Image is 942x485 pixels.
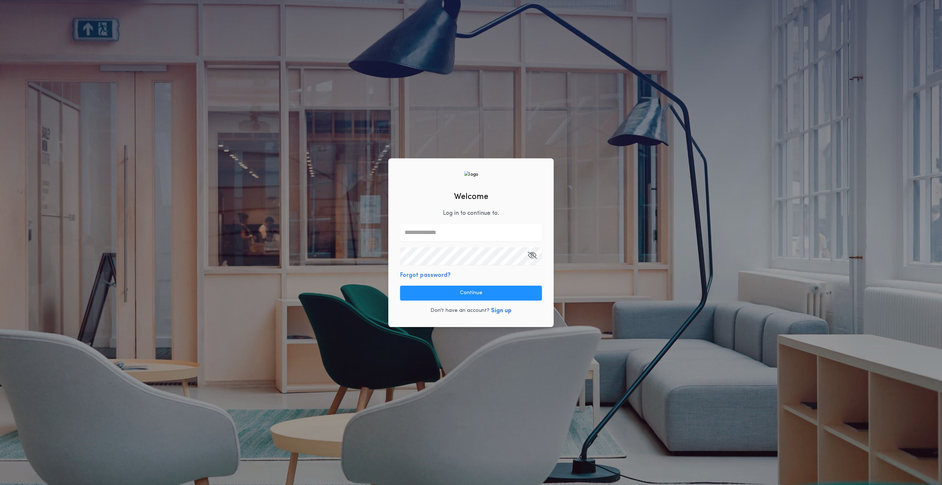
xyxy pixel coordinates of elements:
[491,306,512,315] button: Sign up
[443,209,499,218] p: Log in to continue to .
[400,286,542,300] button: Continue
[464,171,478,178] img: logo
[430,307,489,314] p: Don't have an account?
[400,271,451,280] button: Forgot password?
[454,191,488,203] h2: Welcome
